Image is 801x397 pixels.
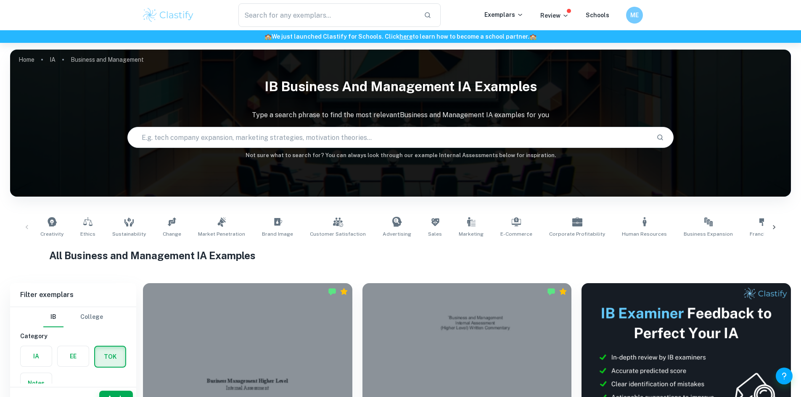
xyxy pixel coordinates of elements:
[310,230,366,238] span: Customer Satisfaction
[10,151,791,160] h6: Not sure what to search for? You can always look through our example Internal Assessments below f...
[484,10,523,19] p: Exemplars
[43,307,63,327] button: IB
[428,230,442,238] span: Sales
[586,12,609,18] a: Schools
[629,11,639,20] h6: ME
[559,287,567,296] div: Premium
[383,230,411,238] span: Advertising
[549,230,605,238] span: Corporate Profitability
[10,110,791,120] p: Type a search phrase to find the most relevant Business and Management IA examples for you
[626,7,643,24] button: ME
[540,11,569,20] p: Review
[40,230,63,238] span: Creativity
[264,33,272,40] span: 🏫
[2,32,799,41] h6: We just launched Clastify for Schools. Click to learn how to become a school partner.
[43,307,103,327] div: Filter type choice
[262,230,293,238] span: Brand Image
[399,33,412,40] a: here
[684,230,733,238] span: Business Expansion
[529,33,537,40] span: 🏫
[80,307,103,327] button: College
[750,230,778,238] span: Franchising
[163,230,181,238] span: Change
[459,230,484,238] span: Marketing
[95,347,125,367] button: TOK
[142,7,195,24] img: Clastify logo
[49,248,752,263] h1: All Business and Management IA Examples
[20,331,126,341] h6: Category
[238,3,418,27] input: Search for any exemplars...
[128,126,650,149] input: E.g. tech company expansion, marketing strategies, motivation theories...
[19,54,34,66] a: Home
[198,230,245,238] span: Market Penetration
[340,287,348,296] div: Premium
[58,346,89,366] button: EE
[10,73,791,100] h1: IB Business and Management IA examples
[80,230,95,238] span: Ethics
[622,230,667,238] span: Human Resources
[112,230,146,238] span: Sustainability
[776,368,793,384] button: Help and Feedback
[500,230,532,238] span: E-commerce
[547,287,555,296] img: Marked
[21,373,52,393] button: Notes
[10,283,136,307] h6: Filter exemplars
[21,346,52,366] button: IA
[653,130,667,145] button: Search
[328,287,336,296] img: Marked
[71,55,144,64] p: Business and Management
[50,54,56,66] a: IA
